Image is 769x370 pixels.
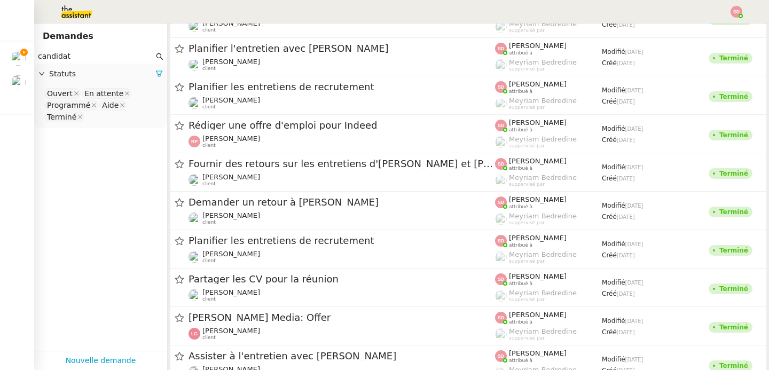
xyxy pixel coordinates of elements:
[509,127,532,133] span: attribué à
[509,58,577,66] span: Meyriam Bedredine
[602,251,617,259] span: Créé
[495,350,507,362] img: svg
[43,29,93,44] nz-page-header-title: Demandes
[509,50,532,56] span: attribué à
[202,258,216,264] span: client
[189,288,495,302] app-user-detailed-label: client
[189,96,495,110] app-user-detailed-label: client
[34,64,167,84] div: Statuts
[509,89,532,95] span: attribué à
[602,163,625,171] span: Modifié
[617,22,635,28] span: [DATE]
[189,328,200,340] img: svg
[495,42,602,56] app-user-label: attribué à
[202,181,216,187] span: client
[509,80,567,88] span: [PERSON_NAME]
[495,212,602,226] app-user-label: suppervisé par
[495,98,507,109] img: users%2FaellJyylmXSg4jqeVbanehhyYJm1%2Favatar%2Fprofile-pic%20(4).png
[602,328,617,336] span: Créé
[509,349,567,357] span: [PERSON_NAME]
[495,273,507,285] img: svg
[189,274,495,284] span: Partager les CV pour la réunion
[719,132,748,138] div: Terminé
[509,258,545,264] span: suppervisé par
[102,100,119,110] div: Aide
[602,317,625,325] span: Modifié
[495,136,507,148] img: users%2FaellJyylmXSg4jqeVbanehhyYJm1%2Favatar%2Fprofile-pic%20(4).png
[47,89,73,98] div: Ouvert
[509,195,567,203] span: [PERSON_NAME]
[625,318,644,324] span: [DATE]
[602,21,617,28] span: Créé
[202,135,260,143] span: [PERSON_NAME]
[509,166,532,171] span: attribué à
[509,319,532,325] span: attribué à
[509,20,577,28] span: Meyriam Bedredine
[509,28,545,34] span: suppervisé par
[617,329,635,335] span: [DATE]
[602,86,625,94] span: Modifié
[719,324,748,330] div: Terminé
[495,59,507,71] img: users%2FaellJyylmXSg4jqeVbanehhyYJm1%2Favatar%2Fprofile-pic%20(4).png
[509,335,545,341] span: suppervisé par
[495,175,507,186] img: users%2FaellJyylmXSg4jqeVbanehhyYJm1%2Favatar%2Fprofile-pic%20(4).png
[617,60,635,66] span: [DATE]
[509,212,577,220] span: Meyriam Bedredine
[495,251,507,263] img: users%2FaellJyylmXSg4jqeVbanehhyYJm1%2Favatar%2Fprofile-pic%20(4).png
[189,82,495,92] span: Planifier les entretiens de recrutement
[189,351,495,361] span: Assister à l'entretien avec [PERSON_NAME]
[495,97,602,111] app-user-label: suppervisé par
[509,250,577,258] span: Meyriam Bedredine
[44,88,81,99] nz-select-item: Ouvert
[202,211,260,219] span: [PERSON_NAME]
[509,66,545,72] span: suppervisé par
[189,121,495,130] span: Rédiger une offre d'emploi pour Indeed
[509,281,532,287] span: attribué à
[495,312,507,324] img: svg
[202,58,260,66] span: [PERSON_NAME]
[509,242,532,248] span: attribué à
[625,164,644,170] span: [DATE]
[625,203,644,209] span: [DATE]
[202,173,260,181] span: [PERSON_NAME]
[189,58,495,72] app-user-detailed-label: client
[202,219,216,225] span: client
[495,58,602,72] app-user-label: suppervisé par
[509,204,532,210] span: attribué à
[602,290,617,297] span: Créé
[202,335,216,341] span: client
[625,49,644,55] span: [DATE]
[189,250,495,264] app-user-detailed-label: client
[495,234,602,248] app-user-label: attribué à
[189,251,200,263] img: users%2Fz1pxApiE6Aga0mPdAewWkDBZkw63%2Favatar%2FDavid-Maslo_crop.png
[602,175,617,182] span: Créé
[509,97,577,105] span: Meyriam Bedredine
[38,50,154,62] input: Rechercher
[202,296,216,302] span: client
[495,119,602,132] app-user-label: attribué à
[509,135,577,143] span: Meyriam Bedredine
[509,42,567,50] span: [PERSON_NAME]
[509,289,577,297] span: Meyriam Bedredine
[509,119,567,127] span: [PERSON_NAME]
[719,93,748,100] div: Terminé
[509,311,567,319] span: [PERSON_NAME]
[189,97,200,109] img: users%2Fz1pxApiE6Aga0mPdAewWkDBZkw63%2Favatar%2FDavid-Maslo_crop.png
[189,59,200,70] img: users%2Fz1pxApiE6Aga0mPdAewWkDBZkw63%2Favatar%2FDavid-Maslo_crop.png
[509,220,545,226] span: suppervisé par
[495,120,507,131] img: svg
[617,291,635,297] span: [DATE]
[189,327,495,341] app-user-detailed-label: client
[495,328,507,340] img: users%2FaellJyylmXSg4jqeVbanehhyYJm1%2Favatar%2Fprofile-pic%20(4).png
[495,196,507,208] img: svg
[495,213,507,225] img: users%2FaellJyylmXSg4jqeVbanehhyYJm1%2Favatar%2Fprofile-pic%20(4).png
[509,174,577,182] span: Meyriam Bedredine
[202,66,216,72] span: client
[602,279,625,286] span: Modifié
[509,234,567,242] span: [PERSON_NAME]
[495,327,602,341] app-user-label: suppervisé par
[495,311,602,325] app-user-label: attribué à
[495,174,602,187] app-user-label: suppervisé par
[189,20,200,32] img: users%2Fz1pxApiE6Aga0mPdAewWkDBZkw63%2Favatar%2FDavid-Maslo_crop.png
[202,27,216,33] span: client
